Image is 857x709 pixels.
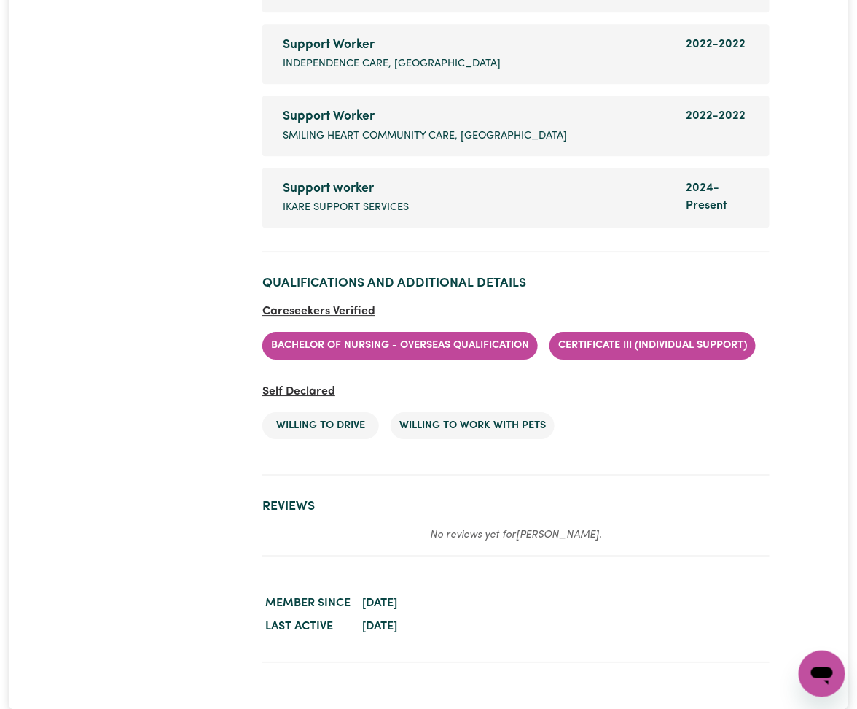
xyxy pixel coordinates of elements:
[262,592,353,615] dt: Member since
[686,182,727,212] span: 2024 - Present
[283,36,668,55] div: Support Worker
[430,530,602,541] em: No reviews yet for [PERSON_NAME] .
[391,412,555,440] li: Willing to work with pets
[799,651,845,697] iframe: Button to launch messaging window
[262,306,375,317] span: Careseekers Verified
[262,499,770,514] h2: Reviews
[262,276,770,291] h2: Qualifications and Additional Details
[362,597,397,609] time: [DATE]
[283,107,668,126] div: Support Worker
[362,621,397,632] time: [DATE]
[686,39,746,50] span: 2022 - 2022
[283,128,567,144] span: Smiling Heart Community Care, [GEOGRAPHIC_DATA]
[283,56,501,72] span: Independence Care, [GEOGRAPHIC_DATA]
[283,179,668,198] div: Support worker
[262,332,538,360] li: Bachelor of Nursing - Overseas qualification
[262,615,353,638] dt: Last active
[283,200,409,216] span: Ikare Support Services
[686,110,746,122] span: 2022 - 2022
[262,412,379,440] li: Willing to drive
[262,386,335,398] span: Self Declared
[549,332,756,360] li: Certificate III (Individual Support)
